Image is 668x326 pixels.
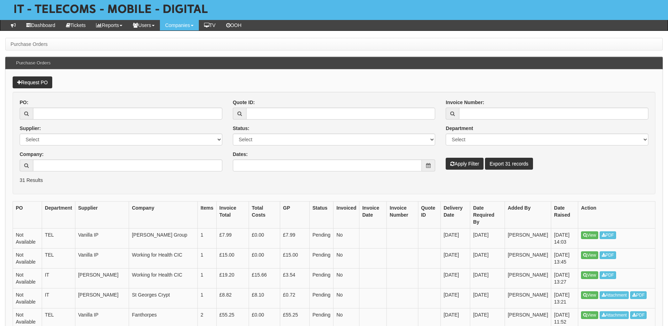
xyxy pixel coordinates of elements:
[42,228,75,248] td: TEL
[470,288,505,308] td: [DATE]
[387,201,418,228] th: Invoice Number
[13,288,42,308] td: Not Available
[446,99,484,106] label: Invoice Number:
[197,268,216,288] td: 1
[61,20,91,30] a: Tickets
[551,288,578,308] td: [DATE] 13:21
[129,288,198,308] td: St Georges Crypt
[551,268,578,288] td: [DATE] 13:27
[551,228,578,248] td: [DATE] 14:03
[129,268,198,288] td: Working for Health CIC
[20,177,648,184] p: 31 Results
[280,228,310,248] td: £7.99
[75,228,129,248] td: Vanilla IP
[249,248,280,268] td: £0.00
[440,248,470,268] td: [DATE]
[485,158,533,170] a: Export 31 records
[216,268,249,288] td: £19.20
[20,125,41,132] label: Supplier:
[418,201,440,228] th: Quote ID
[216,288,249,308] td: £8.82
[333,268,359,288] td: No
[280,268,310,288] td: £3.54
[446,158,484,170] button: Apply Filter
[129,201,198,228] th: Company
[600,251,616,259] a: PDF
[600,291,629,299] a: Attachment
[13,228,42,248] td: Not Available
[216,228,249,248] td: £7.99
[75,248,129,268] td: Vanilla IP
[13,268,42,288] td: Not Available
[630,311,647,319] a: PDF
[440,288,470,308] td: [DATE]
[440,228,470,248] td: [DATE]
[600,271,616,279] a: PDF
[505,228,551,248] td: [PERSON_NAME]
[42,201,75,228] th: Department
[505,288,551,308] td: [PERSON_NAME]
[42,288,75,308] td: IT
[13,57,54,69] h3: Purchase Orders
[75,288,129,308] td: [PERSON_NAME]
[233,99,255,106] label: Quote ID:
[249,201,280,228] th: Total Costs
[20,99,28,106] label: PO:
[216,201,249,228] th: Invoice Total
[13,248,42,268] td: Not Available
[630,291,647,299] a: PDF
[578,201,655,228] th: Action
[581,231,598,239] a: View
[197,201,216,228] th: Items
[42,268,75,288] td: IT
[75,201,129,228] th: Supplier
[551,248,578,268] td: [DATE] 13:45
[333,288,359,308] td: No
[310,268,333,288] td: Pending
[75,268,129,288] td: [PERSON_NAME]
[197,248,216,268] td: 1
[91,20,128,30] a: Reports
[42,248,75,268] td: TEL
[216,248,249,268] td: £15.00
[310,288,333,308] td: Pending
[13,76,52,88] a: Request PO
[128,20,160,30] a: Users
[11,41,48,48] li: Purchase Orders
[470,201,505,228] th: Date Required By
[581,251,598,259] a: View
[221,20,247,30] a: OOH
[280,288,310,308] td: £0.72
[20,151,43,158] label: Company:
[197,288,216,308] td: 1
[280,201,310,228] th: GP
[233,151,248,158] label: Dates:
[21,20,61,30] a: Dashboard
[249,268,280,288] td: £15.66
[249,288,280,308] td: £8.10
[600,231,616,239] a: PDF
[505,268,551,288] td: [PERSON_NAME]
[13,201,42,228] th: PO
[581,291,598,299] a: View
[446,125,473,132] label: Department
[199,20,221,30] a: TV
[581,311,598,319] a: View
[197,228,216,248] td: 1
[600,311,629,319] a: Attachment
[333,201,359,228] th: Invoiced
[359,201,387,228] th: Invoice Date
[440,268,470,288] td: [DATE]
[551,201,578,228] th: Date Raised
[249,228,280,248] td: £0.00
[470,248,505,268] td: [DATE]
[505,201,551,228] th: Added By
[129,248,198,268] td: Working for Health CIC
[505,248,551,268] td: [PERSON_NAME]
[440,201,470,228] th: Delivery Date
[333,228,359,248] td: No
[160,20,199,30] a: Companies
[233,125,249,132] label: Status:
[310,248,333,268] td: Pending
[581,271,598,279] a: View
